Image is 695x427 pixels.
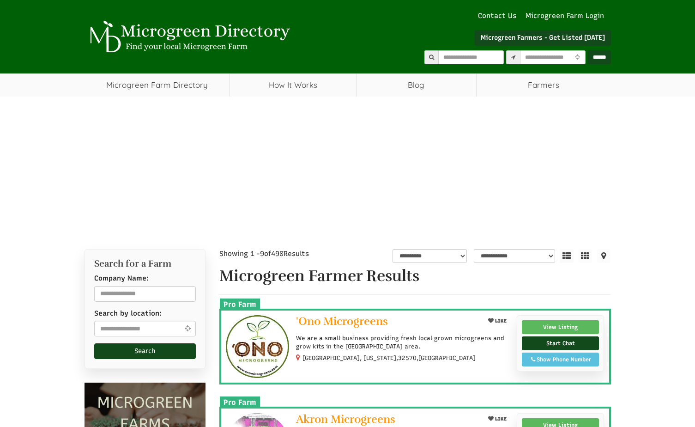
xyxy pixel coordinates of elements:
[94,343,196,359] button: Search
[226,315,289,378] img: 'Ono Microgreens
[573,55,582,61] i: Use Current Location
[296,412,395,426] span: Akron Microgreens
[182,325,193,332] i: Use Current Location
[393,249,467,263] select: overall_rating_filter-1
[94,274,149,283] label: Company Name:
[357,73,476,97] a: Blog
[260,250,264,258] span: 9
[302,354,476,361] small: [GEOGRAPHIC_DATA], [US_STATE], ,
[475,30,611,46] a: Microgreen Farmers - Get Listed [DATE]
[85,21,292,53] img: Microgreen Directory
[219,249,350,259] div: Showing 1 - of Results
[296,334,510,351] p: We are a small business providing fresh local grown microgreens and grow kits in the [GEOGRAPHIC_...
[85,73,230,97] a: Microgreen Farm Directory
[485,315,510,327] button: LIKE
[94,259,196,269] h2: Search for a Farm
[398,354,417,362] span: 32570
[473,11,521,21] a: Contact Us
[485,413,510,425] button: LIKE
[219,268,611,285] h1: Microgreen Farmer Results
[522,320,599,334] a: View Listing
[271,250,284,258] span: 498
[522,336,599,350] a: Start Chat
[296,315,477,329] a: 'Ono Microgreens
[527,355,594,364] div: Show Phone Number
[296,314,388,328] span: 'Ono Microgreens
[230,73,356,97] a: How It Works
[71,101,625,231] iframe: Advertisement
[494,318,507,324] span: LIKE
[418,354,476,362] span: [GEOGRAPHIC_DATA]
[494,416,507,422] span: LIKE
[526,11,609,21] a: Microgreen Farm Login
[477,73,611,97] span: Farmers
[474,249,555,263] select: sortbox-1
[94,309,162,318] label: Search by location:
